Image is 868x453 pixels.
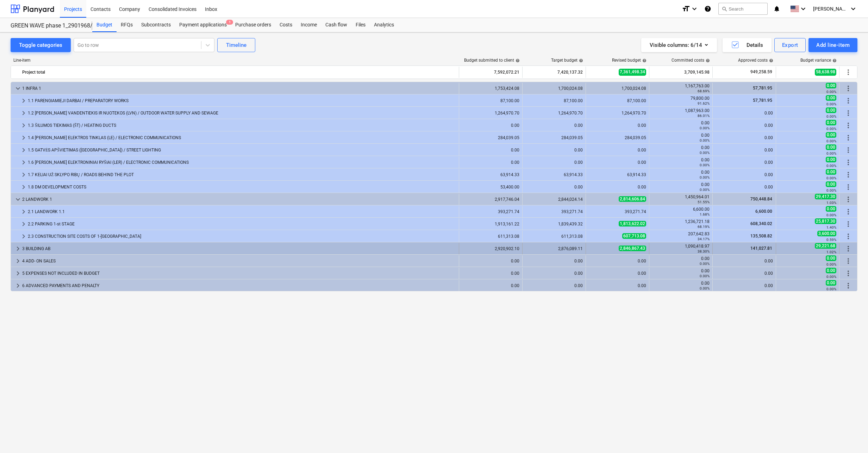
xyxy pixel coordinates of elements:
[844,232,853,241] span: More actions
[698,89,710,93] small: 68.69%
[619,221,646,227] span: 1,813,622.02
[722,6,727,12] span: search
[826,83,836,88] span: 0.00
[275,18,296,32] div: Costs
[826,268,836,273] span: 0.00
[652,281,710,291] div: 0.00
[589,160,646,165] div: 0.00
[19,183,28,191] span: keyboard_arrow_right
[28,120,456,131] div: 1.3 ŠILUMOS TIEKIMAS (ŠT) / HEATING DUCTS
[28,132,456,143] div: 1.4 [PERSON_NAME] ELEKTROS TINKLAS (LE) / ELECTRONIC COMMUNICATIONS
[462,283,519,288] div: 0.00
[589,283,646,288] div: 0.00
[826,114,836,118] small: 0.00%
[700,138,710,142] small: 0.00%
[14,257,22,265] span: keyboard_arrow_right
[716,135,773,140] div: 0.00
[652,133,710,143] div: 0.00
[718,3,768,15] button: Search
[808,38,857,52] button: Add line-item
[773,5,780,13] i: notifications
[175,18,231,32] div: Payment applications
[22,255,456,267] div: 4 ADD- ON SALES
[700,151,710,155] small: 0.00%
[782,41,798,50] div: Export
[768,58,773,63] span: help
[700,175,710,179] small: 0.00%
[19,207,28,216] span: keyboard_arrow_right
[716,123,773,128] div: 0.00
[716,259,773,263] div: 0.00
[826,144,836,150] span: 0.00
[19,170,28,179] span: keyboard_arrow_right
[525,123,583,128] div: 0.00
[652,256,710,266] div: 0.00
[799,5,807,13] i: keyboard_arrow_down
[813,6,848,12] span: [PERSON_NAME]
[19,109,28,117] span: keyboard_arrow_right
[370,18,398,32] div: Analytics
[844,121,853,130] span: More actions
[774,38,806,52] button: Export
[589,209,646,214] div: 393,271.74
[11,58,460,63] div: Line-item
[844,183,853,191] span: More actions
[652,244,710,254] div: 1,090,418.97
[826,238,836,242] small: 0.59%
[321,18,351,32] a: Cash flow
[525,259,583,263] div: 0.00
[650,41,708,50] div: Visible columns : 6/14
[22,280,456,291] div: 6 ADVANCED PAYMENTS AND PENALTY
[28,144,456,156] div: 1.5 GATVĖS APŠVIETIMAS ([GEOGRAPHIC_DATA]) / STREET LIGHTING
[619,69,646,75] span: 7,361,498.34
[831,58,837,63] span: help
[28,107,456,119] div: 1.2 [PERSON_NAME] VANDENTIEKIS IR NUOTEKOS (LVN) / OUTDOOR WATER SUPPLY AND SEWAGE
[525,148,583,153] div: 0.00
[844,134,853,142] span: More actions
[351,18,370,32] div: Files
[137,18,175,32] a: Subcontracts
[462,259,519,263] div: 0.00
[750,234,773,238] span: 135,508.82
[652,108,710,118] div: 1,087,963.00
[226,41,246,50] div: Timeline
[682,5,690,13] i: format_size
[731,41,763,50] div: Details
[14,244,22,253] span: keyboard_arrow_right
[698,237,710,241] small: 34.17%
[641,58,647,63] span: help
[462,209,519,214] div: 393,271.74
[28,95,456,106] div: 1.1 PARENGIAMIEJI DARBAI / PREPARATORY WORKS
[589,271,646,276] div: 0.00
[716,160,773,165] div: 0.00
[525,111,583,116] div: 1,264,970.70
[11,38,71,52] button: Toggle categories
[716,172,773,177] div: 0.00
[589,148,646,153] div: 0.00
[833,419,868,453] iframe: Chat Widget
[652,207,710,217] div: 6,600.00
[525,135,583,140] div: 284,039.05
[826,169,836,175] span: 0.00
[514,58,520,63] span: help
[22,194,456,205] div: 2 LANDWORK 1
[826,262,836,266] small: 0.00%
[723,38,772,52] button: Details
[815,218,836,224] span: 25,817.30
[551,58,583,63] div: Target budget
[14,195,22,204] span: keyboard_arrow_down
[622,233,646,239] span: 607,713.08
[525,172,583,177] div: 63,914.33
[652,170,710,180] div: 0.00
[525,209,583,214] div: 393,271.74
[826,181,836,187] span: 0.00
[826,139,836,143] small: 0.00%
[800,58,837,63] div: Budget variance
[619,246,646,251] span: 2,846,867.43
[525,185,583,190] div: 0.00
[14,281,22,290] span: keyboard_arrow_right
[844,146,853,154] span: More actions
[652,120,710,130] div: 0.00
[19,146,28,154] span: keyboard_arrow_right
